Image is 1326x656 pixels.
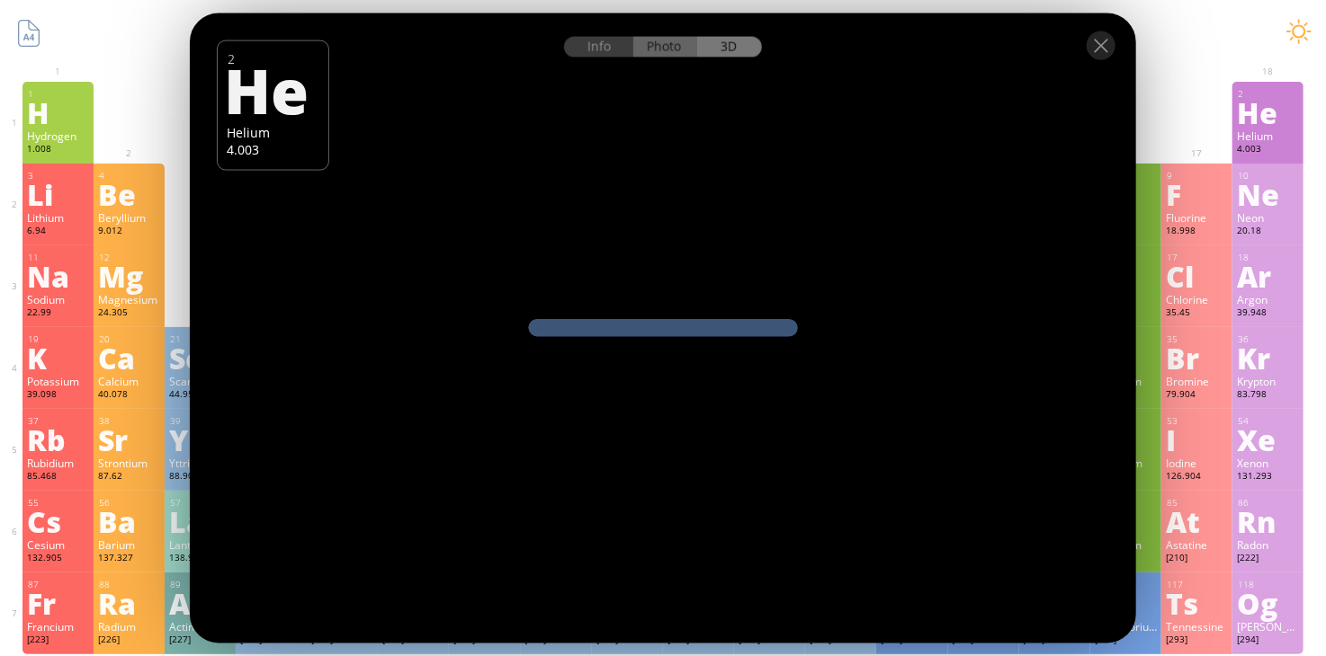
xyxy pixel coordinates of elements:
div: Magnesium [98,292,160,306]
div: 2 [1238,88,1299,100]
div: Rn [1237,507,1299,536]
div: 55 [28,497,89,509]
div: 86 [1238,497,1299,509]
div: Yttrium [169,456,231,470]
div: [210] [1166,552,1228,566]
div: 40.078 [98,388,160,403]
div: 39.098 [27,388,89,403]
div: 9 [1167,170,1228,182]
div: F [1166,180,1228,208]
div: Astatine [1166,537,1228,552]
div: Krypton [1237,374,1299,388]
div: 88 [99,579,160,590]
div: Be [98,180,160,208]
div: Ts [1166,589,1228,617]
div: Neon [1237,210,1299,225]
div: Li [27,180,89,208]
div: H [27,98,89,127]
div: Xenon [1237,456,1299,470]
div: Francium [27,619,89,634]
div: 12 [99,252,160,263]
div: 6.94 [27,225,89,239]
div: 85.468 [27,470,89,484]
div: 18.998 [1166,225,1228,239]
div: Chlorine [1166,292,1228,306]
div: 24.305 [98,306,160,321]
div: 44.956 [169,388,231,403]
div: 20 [99,333,160,345]
div: Br [1166,343,1228,372]
div: 3 [28,170,89,182]
div: 131.293 [1237,470,1299,484]
div: Helium [1237,129,1299,143]
div: Ra [98,589,160,617]
div: Iodine [1166,456,1228,470]
div: 9.012 [98,225,160,239]
div: 54 [1238,415,1299,427]
div: He [1237,98,1299,127]
div: 35 [1167,333,1228,345]
div: 87 [28,579,89,590]
div: Argon [1237,292,1299,306]
div: [293] [1095,634,1157,648]
div: 36 [1238,333,1299,345]
div: Sc [169,343,231,372]
div: 38 [99,415,160,427]
div: Na [27,262,89,290]
div: 138.905 [169,552,231,566]
div: Radium [98,619,160,634]
div: Scandium [169,374,231,388]
div: Fluorine [1166,210,1228,225]
div: La [169,507,231,536]
div: 88.906 [169,470,231,484]
div: 10 [1238,170,1299,182]
div: 132.905 [27,552,89,566]
div: 79.904 [1166,388,1228,403]
div: Og [1237,589,1299,617]
div: K [27,343,89,372]
div: Bromine [1166,374,1228,388]
div: At [1166,507,1228,536]
div: 19 [28,333,89,345]
div: Hydrogen [27,129,89,143]
div: 39 [170,415,231,427]
div: Lanthanum [169,537,231,552]
div: 83.798 [1237,388,1299,403]
div: 1.008 [27,143,89,157]
div: Photo [633,37,698,58]
div: 37 [28,415,89,427]
div: 18 [1238,252,1299,263]
div: [226] [98,634,160,648]
div: Ar [1237,262,1299,290]
div: 117 [1167,579,1228,590]
div: [223] [27,634,89,648]
div: 89 [170,579,231,590]
div: 4.003 [1237,143,1299,157]
div: He [224,59,317,120]
div: Info [564,37,633,58]
div: 22.99 [27,306,89,321]
div: 39.948 [1237,306,1299,321]
div: [293] [1166,634,1228,648]
div: 20.18 [1237,225,1299,239]
div: 85 [1167,497,1228,509]
div: Rubidium [27,456,89,470]
div: [PERSON_NAME] [1237,619,1299,634]
div: 126.904 [1166,470,1228,484]
h1: Talbica. Interactive chemistry [9,9,1317,46]
div: [294] [1237,634,1299,648]
div: Rb [27,425,89,454]
div: Strontium [98,456,160,470]
div: Barium [98,537,160,552]
div: [222] [1237,552,1299,566]
div: Kr [1237,343,1299,372]
div: Tennessine [1166,619,1228,634]
div: Mg [98,262,160,290]
div: Ne [1237,180,1299,208]
div: 87.62 [98,470,160,484]
div: 53 [1167,415,1228,427]
div: 11 [28,252,89,263]
div: Cs [27,507,89,536]
div: 56 [99,497,160,509]
div: Lithium [27,210,89,225]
